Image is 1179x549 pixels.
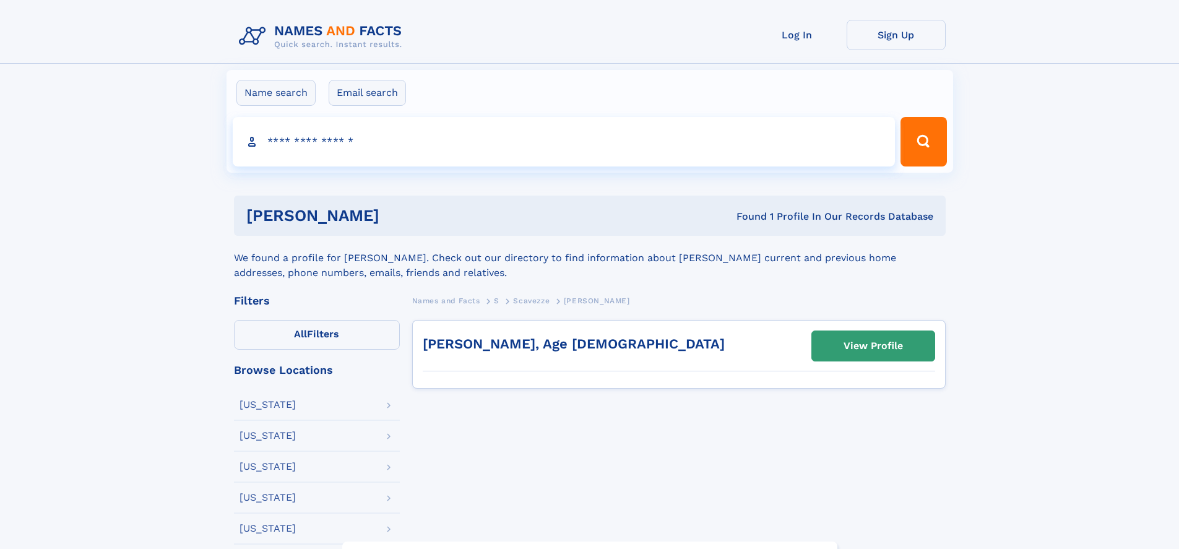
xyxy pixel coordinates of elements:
div: [US_STATE] [240,493,296,503]
label: Filters [234,320,400,350]
a: [PERSON_NAME], Age [DEMOGRAPHIC_DATA] [423,336,725,352]
span: All [294,328,307,340]
div: [US_STATE] [240,400,296,410]
div: [US_STATE] [240,431,296,441]
span: [PERSON_NAME] [564,296,630,305]
h1: [PERSON_NAME] [246,208,558,223]
div: Filters [234,295,400,306]
a: Sign Up [847,20,946,50]
label: Email search [329,80,406,106]
div: We found a profile for [PERSON_NAME]. Check out our directory to find information about [PERSON_N... [234,236,946,280]
a: Log In [748,20,847,50]
div: [US_STATE] [240,524,296,534]
a: View Profile [812,331,935,361]
input: search input [233,117,896,166]
div: [US_STATE] [240,462,296,472]
div: Found 1 Profile In Our Records Database [558,210,933,223]
a: S [494,293,499,308]
label: Name search [236,80,316,106]
a: Names and Facts [412,293,480,308]
span: Scavezze [513,296,550,305]
div: Browse Locations [234,365,400,376]
button: Search Button [900,117,946,166]
span: S [494,296,499,305]
div: View Profile [844,332,903,360]
a: Scavezze [513,293,550,308]
img: Logo Names and Facts [234,20,412,53]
